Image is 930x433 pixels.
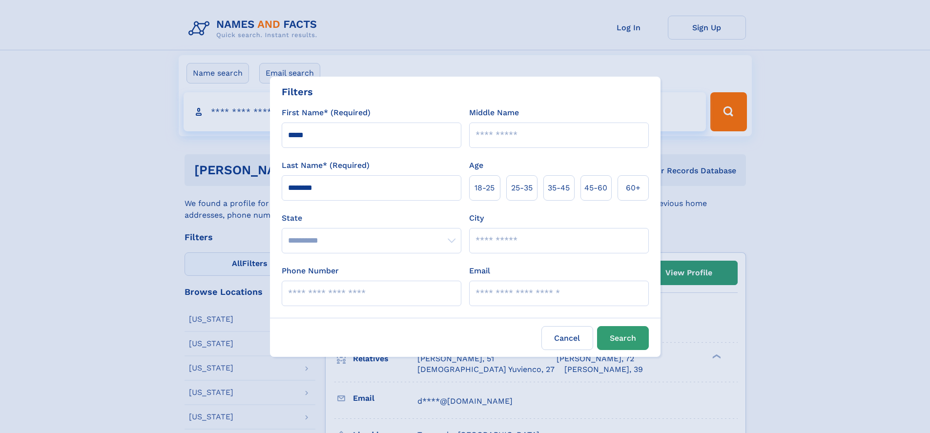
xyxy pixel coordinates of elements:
[475,182,495,194] span: 18‑25
[597,326,649,350] button: Search
[548,182,570,194] span: 35‑45
[541,326,593,350] label: Cancel
[282,265,339,277] label: Phone Number
[469,160,483,171] label: Age
[282,160,370,171] label: Last Name* (Required)
[282,84,313,99] div: Filters
[469,265,490,277] label: Email
[626,182,641,194] span: 60+
[282,107,371,119] label: First Name* (Required)
[511,182,533,194] span: 25‑35
[584,182,607,194] span: 45‑60
[469,107,519,119] label: Middle Name
[282,212,461,224] label: State
[469,212,484,224] label: City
